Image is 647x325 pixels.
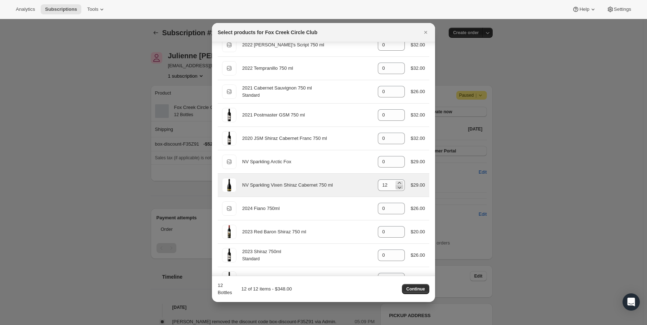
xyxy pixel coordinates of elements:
div: 2022 Tempranillo 750 ml [242,65,372,72]
button: Continue [402,284,429,294]
span: Subscriptions [45,6,77,12]
div: $32.00 [411,135,425,142]
div: $20.00 [411,228,425,235]
button: Close [421,27,431,37]
span: Settings [614,6,631,12]
button: Analytics [12,4,39,14]
div: 2022 [PERSON_NAME]'s Script 750 ml [242,41,372,49]
div: 2024 Fiano 750ml [242,205,372,212]
button: Tools [83,4,110,14]
div: $32.00 [411,111,425,119]
span: Analytics [16,6,35,12]
div: 2021 Postmaster GSM 750 ml [242,111,372,119]
div: 12 Bottles [218,282,233,296]
span: Help [579,6,589,12]
div: $32.00 [411,65,425,72]
div: 2021 Cabernet Sauvignon 750 ml [242,84,372,92]
div: 2023 Shiraz 750ml [242,248,372,255]
small: Standard [242,256,260,261]
small: Standard [242,93,260,98]
div: NV Sparkling Arctic Fox [242,158,372,165]
span: Continue [406,286,425,292]
div: $29.00 [411,182,425,189]
div: 2020 JSM Shiraz Cabernet Franc 750 ml [242,135,372,142]
div: NV Sparkling Vixen Shiraz Cabernet 750 ml [242,182,372,189]
button: Settings [602,4,635,14]
div: $26.00 [411,252,425,259]
div: Open Intercom Messenger [623,293,640,311]
div: $29.00 [411,158,425,165]
button: Subscriptions [41,4,81,14]
h2: Select products for Fox Creek Circle Club [218,29,317,36]
span: Tools [87,6,98,12]
div: $26.00 [411,88,425,95]
div: $26.00 [411,205,425,212]
div: 2023 Red Baron Shiraz 750 ml [242,228,372,235]
div: 12 of 12 items - $348.00 [236,285,292,293]
div: $26.00 [411,275,425,282]
div: $32.00 [411,41,425,49]
div: 2023 Merlot 750 ml [242,275,372,282]
button: Help [568,4,601,14]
